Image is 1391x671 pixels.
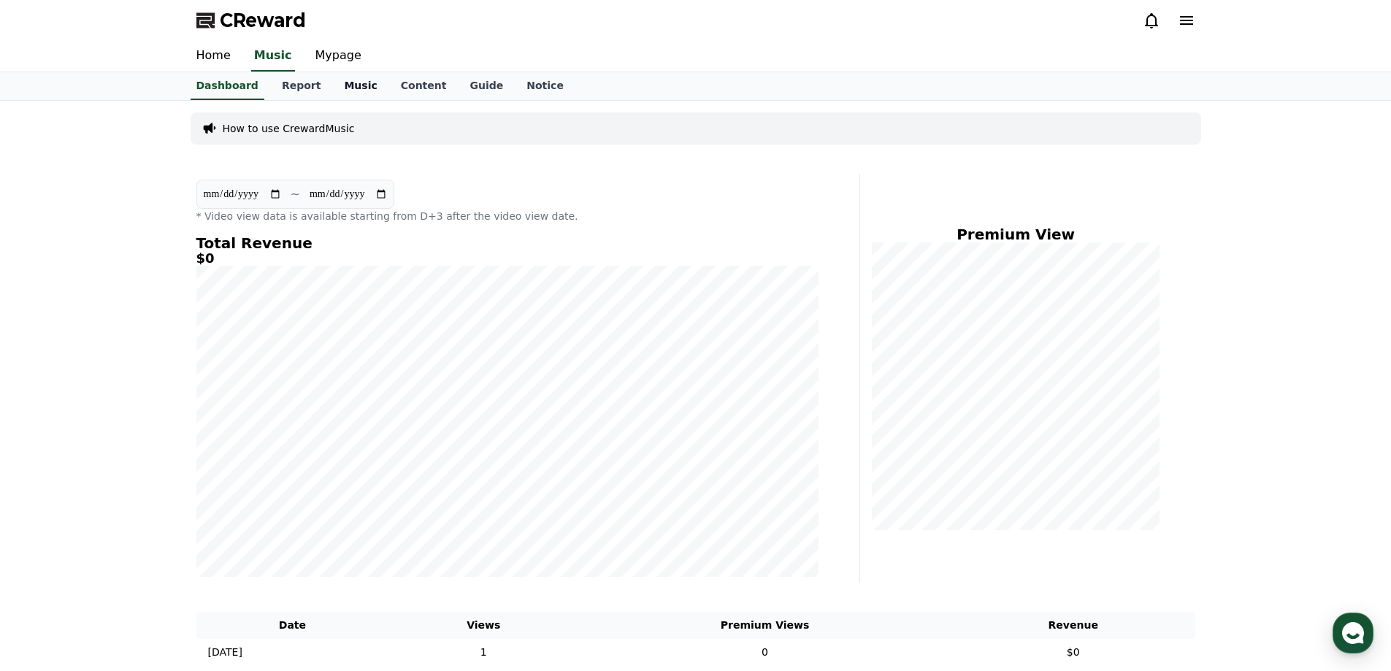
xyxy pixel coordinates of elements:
a: Music [251,41,295,72]
a: Report [270,72,333,100]
a: Guide [458,72,515,100]
a: Home [4,463,96,499]
p: * Video view data is available starting from D+3 after the video view date. [196,209,819,223]
th: Revenue [951,612,1195,639]
a: Notice [515,72,575,100]
td: $0 [951,639,1195,666]
span: Messages [121,486,164,497]
a: Content [389,72,459,100]
h4: Premium View [872,226,1160,242]
a: Messages [96,463,188,499]
a: How to use CrewardMusic [223,121,355,136]
a: Settings [188,463,280,499]
span: Settings [216,485,252,496]
p: [DATE] [208,645,242,660]
th: Views [388,612,578,639]
span: Home [37,485,63,496]
a: Dashboard [191,72,264,100]
a: Music [332,72,388,100]
th: Premium Views [578,612,951,639]
td: 1 [388,639,578,666]
span: CReward [220,9,306,32]
a: CReward [196,9,306,32]
a: Mypage [304,41,373,72]
p: ~ [291,185,300,203]
h4: Total Revenue [196,235,819,251]
th: Date [196,612,389,639]
h5: $0 [196,251,819,266]
td: 0 [578,639,951,666]
a: Home [185,41,242,72]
